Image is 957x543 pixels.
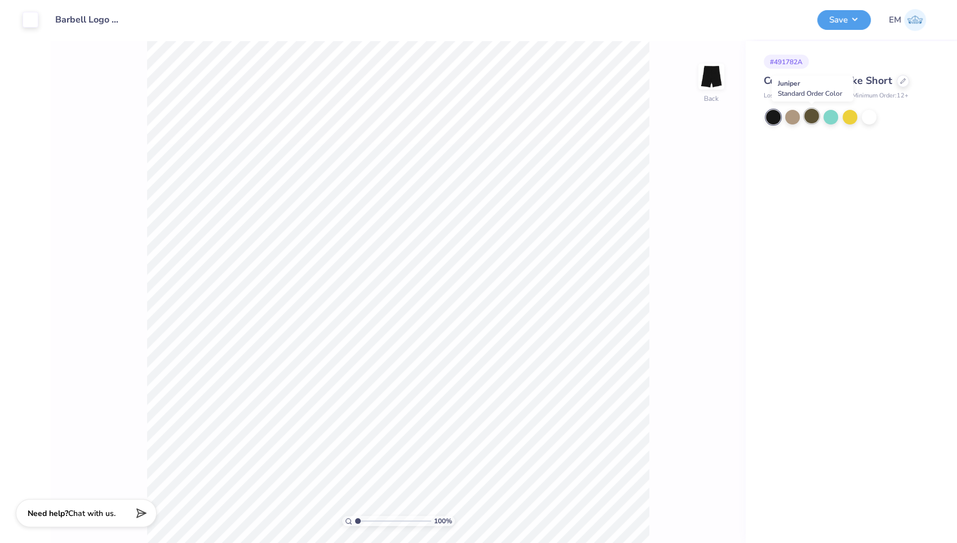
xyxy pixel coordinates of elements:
a: EM [889,9,926,31]
span: Chat with us. [68,508,116,519]
span: Los Angeles Apparel [764,91,821,101]
input: Untitled Design [47,8,130,31]
span: Standard Order Color [778,89,842,98]
div: Juniper [772,75,853,101]
img: Back [700,65,723,88]
span: Minimum Order: 12 + [852,91,909,101]
div: # 491782A [764,55,809,69]
div: Back [704,94,719,104]
img: Erin Mickan [904,9,926,31]
span: 100 % [434,516,452,526]
button: Save [817,10,871,30]
span: EM [889,14,901,26]
span: Cotton Spandex Bike Short [764,74,892,87]
strong: Need help? [28,508,68,519]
